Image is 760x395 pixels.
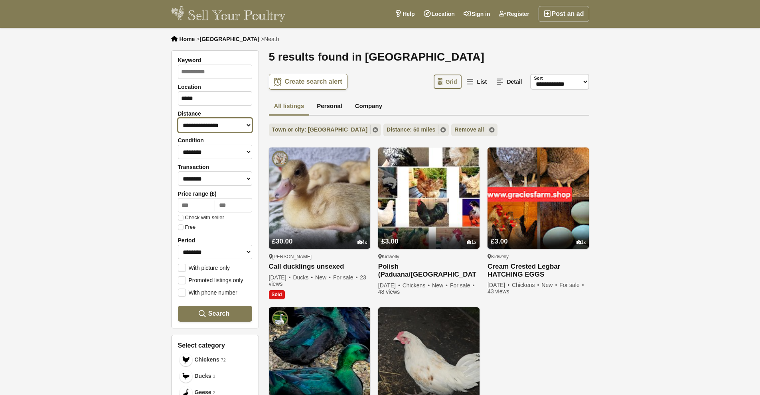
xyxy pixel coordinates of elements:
[350,98,387,116] a: Company
[576,240,586,246] div: 1
[178,264,230,271] label: With picture only
[269,263,370,271] a: Call ducklings unsexed
[491,238,508,245] span: £3.00
[333,274,358,281] span: For sale
[432,282,448,289] span: New
[450,282,475,289] span: For sale
[541,282,558,288] span: New
[488,222,589,249] a: £3.00 1
[264,36,279,42] span: Neath
[488,147,589,249] img: Cream Crested Legbar HATCHING EGGS
[178,289,237,296] label: With phone number
[195,372,211,380] span: Ducks
[488,254,589,260] div: Kidwelly
[492,75,527,89] a: Detail
[272,310,288,326] img: Wernolau Warrens
[269,147,370,249] img: Call ducklings unsexed
[196,36,259,42] li: >
[315,274,332,281] span: New
[178,237,252,244] label: Period
[199,36,259,42] a: [GEOGRAPHIC_DATA]
[446,79,457,85] span: Grid
[182,356,190,364] img: Chickens
[171,6,286,22] img: Sell Your Poultry
[293,274,314,281] span: Ducks
[261,36,279,42] li: >
[269,98,310,116] a: All listings
[178,306,252,322] button: Search
[178,368,252,384] a: Ducks Ducks 3
[178,215,224,220] label: Check with seller
[272,151,288,167] img: Tessa
[182,372,190,380] img: Ducks
[467,240,476,246] div: 1
[269,254,370,260] div: [PERSON_NAME]
[178,110,252,117] label: Distance
[272,238,293,245] span: £30.00
[208,310,229,317] span: Search
[534,75,543,82] label: Sort
[459,6,495,22] a: Sign in
[178,342,252,349] h3: Select category
[285,78,342,86] span: Create search alert
[559,282,584,288] span: For sale
[178,164,252,170] label: Transaction
[488,282,510,288] span: [DATE]
[195,356,219,364] span: Chickens
[178,352,252,368] a: Chickens Chickens 72
[178,84,252,90] label: Location
[178,224,196,230] label: Free
[269,274,366,287] span: 23 views
[178,276,243,283] label: Promoted listings only
[477,79,487,85] span: List
[390,6,419,22] a: Help
[180,36,195,42] a: Home
[213,373,215,380] em: 3
[221,357,226,364] em: 72
[269,124,381,136] a: Town or city: [GEOGRAPHIC_DATA]
[269,290,285,299] span: Sold
[378,222,480,249] a: £3.00 1
[178,137,252,143] label: Condition
[507,79,522,85] span: Detail
[269,50,589,64] h1: 5 results found in [GEOGRAPHIC_DATA]
[403,282,431,289] span: Chickens
[269,274,292,281] span: [DATE]
[178,191,252,197] label: Price range (£)
[312,98,347,116] a: Personal
[512,282,540,288] span: Chickens
[378,289,400,295] span: 48 views
[378,263,480,279] a: Polish (Paduana/[GEOGRAPHIC_DATA]) Frizzled & Smooth HATACHING EGGS
[451,124,497,136] a: Remove all
[488,263,589,279] a: Cream Crested Legbar HATCHING EGGS
[269,74,347,90] a: Create search alert
[378,254,480,260] div: Kidwelly
[269,222,370,249] a: £30.00 4
[378,282,401,289] span: [DATE]
[434,75,462,89] a: Grid
[488,288,509,295] span: 43 views
[495,6,534,22] a: Register
[378,147,480,249] img: Polish (Paduana/Padua) Frizzled & Smooth HATACHING EGGS
[178,57,252,63] label: Keyword
[539,6,589,22] a: Post an ad
[419,6,459,22] a: Location
[357,240,367,246] div: 4
[462,75,492,89] a: List
[383,124,449,136] a: Distance: 50 miles
[381,238,399,245] span: £3.00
